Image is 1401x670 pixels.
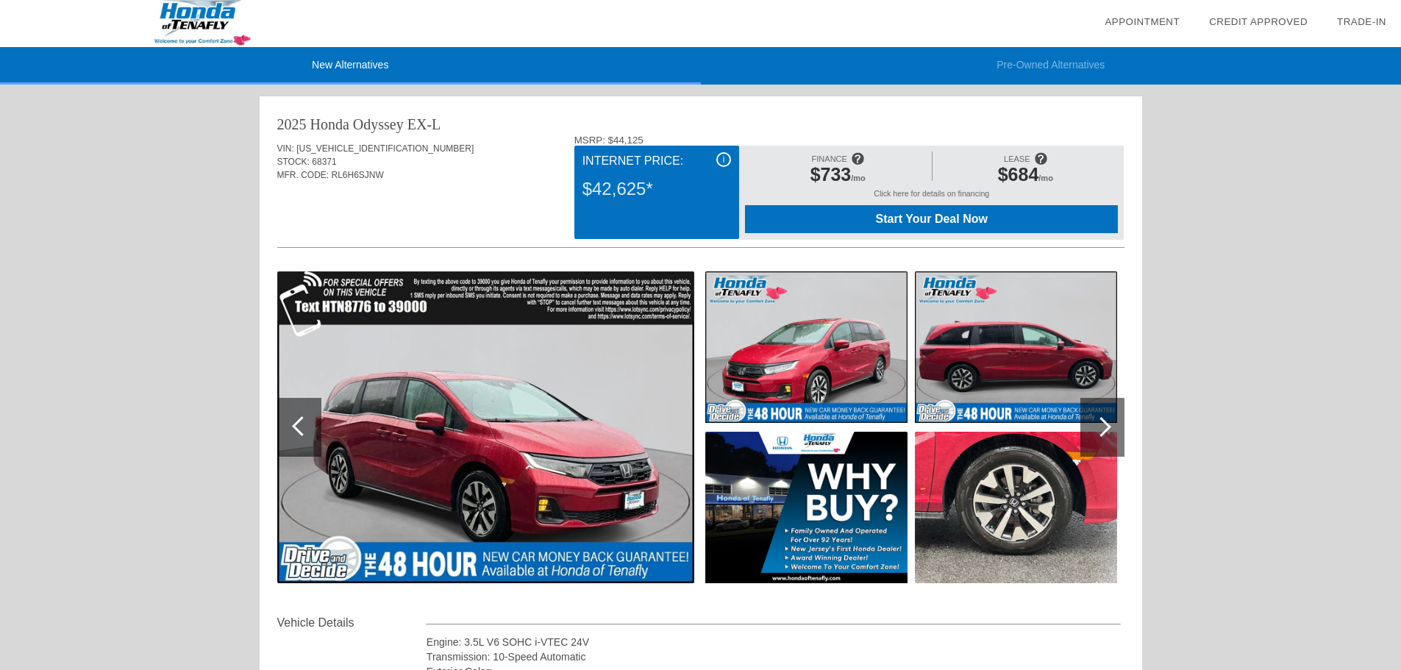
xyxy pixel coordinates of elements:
span: 68371 [312,157,336,167]
img: image.aspx [705,271,908,423]
div: 2025 Honda Odyssey [277,114,404,135]
img: image.aspx [277,271,694,583]
a: Credit Approved [1209,16,1308,27]
div: Engine: 3.5L V6 SOHC i-VTEC 24V [427,635,1122,649]
span: RL6H6SJNW [332,170,384,180]
div: /mo [752,164,923,189]
span: Start Your Deal Now [763,213,1099,226]
span: LEASE [1004,154,1030,163]
span: FINANCE [812,154,847,163]
div: /mo [940,164,1111,189]
span: MFR. CODE: [277,170,329,180]
div: Transmission: 10-Speed Automatic [427,649,1122,664]
a: Trade-In [1337,16,1386,27]
div: Click here for details on financing [745,189,1118,205]
img: image.aspx [705,432,908,583]
a: Appointment [1105,16,1180,27]
div: MSRP: $44,125 [574,135,1124,146]
span: [US_VEHICLE_IDENTIFICATION_NUMBER] [296,143,474,154]
div: $42,625* [582,170,731,208]
span: STOCK: [277,157,310,167]
span: VIN: [277,143,294,154]
img: image.aspx [915,271,1117,423]
div: Internet Price: [582,152,731,170]
img: image.aspx [915,432,1117,583]
span: $684 [998,164,1039,185]
span: $733 [810,164,852,185]
div: Vehicle Details [277,614,427,632]
div: Quoted on [DATE] 6:57:07 PM [277,204,1124,227]
div: EX-L [407,114,441,135]
div: i [716,152,731,167]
